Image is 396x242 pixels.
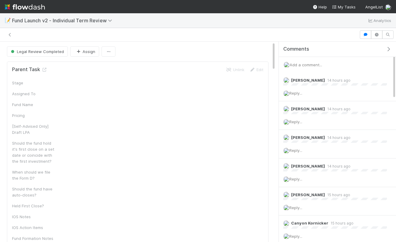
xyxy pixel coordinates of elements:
[283,148,289,154] img: avatar_d1f4bd1b-0b26-4d9b-b8ad-69b413583d95.png
[291,221,328,225] span: Canyon Kornicker
[5,18,11,23] span: 📝
[12,17,115,24] span: Fund Launch v2 - Individual Term Review
[325,193,350,197] span: 15 hours ago
[12,235,57,241] div: Fund Formation Notes
[12,102,57,108] div: Fund Name
[283,134,289,140] img: avatar_0b1dbcb8-f701-47e0-85bc-d79ccc0efe6c.png
[12,203,57,209] div: Held First Close?
[283,46,309,52] span: Comments
[291,192,325,197] span: [PERSON_NAME]
[332,4,356,10] a: My Tasks
[325,78,350,83] span: 14 hours ago
[12,225,57,231] div: IOS Action Items
[283,106,289,112] img: avatar_e7d5656d-bda2-4d83-89d6-b6f9721f96bd.png
[291,106,325,111] span: [PERSON_NAME]
[332,5,356,9] span: My Tasks
[289,234,302,239] span: Reply...
[367,17,391,24] a: Analytics
[283,192,289,198] img: avatar_e7d5656d-bda2-4d83-89d6-b6f9721f96bd.png
[291,78,325,83] span: [PERSON_NAME]
[283,90,289,96] img: avatar_d1f4bd1b-0b26-4d9b-b8ad-69b413583d95.png
[325,164,350,168] span: 14 hours ago
[325,107,350,111] span: 14 hours ago
[283,220,289,226] img: avatar_d1f4bd1b-0b26-4d9b-b8ad-69b413583d95.png
[12,123,57,135] div: [Self-Advised Only] Draft LPA
[283,77,289,83] img: avatar_0b1dbcb8-f701-47e0-85bc-d79ccc0efe6c.png
[289,148,302,153] span: Reply...
[291,164,325,168] span: [PERSON_NAME]
[284,62,290,68] img: avatar_d1f4bd1b-0b26-4d9b-b8ad-69b413583d95.png
[289,119,302,124] span: Reply...
[289,177,302,181] span: Reply...
[12,91,57,97] div: Assigned To
[283,119,289,125] img: avatar_d1f4bd1b-0b26-4d9b-b8ad-69b413583d95.png
[385,4,391,10] img: avatar_d1f4bd1b-0b26-4d9b-b8ad-69b413583d95.png
[12,214,57,220] div: IOS Notes
[291,135,325,140] span: [PERSON_NAME]
[249,67,263,72] a: Edit
[283,233,289,239] img: avatar_d1f4bd1b-0b26-4d9b-b8ad-69b413583d95.png
[283,176,289,182] img: avatar_d1f4bd1b-0b26-4d9b-b8ad-69b413583d95.png
[325,135,350,140] span: 14 hours ago
[365,5,383,9] span: AngelList
[226,67,244,72] a: Unlink
[70,46,99,57] button: Assign
[12,80,57,86] div: Stage
[12,169,57,181] div: When should we file the Form D?
[10,49,64,54] span: Legal Review Completed
[5,2,45,12] img: logo-inverted-e16ddd16eac7371096b0.svg
[283,163,289,169] img: avatar_0b1dbcb8-f701-47e0-85bc-d79ccc0efe6c.png
[283,205,289,211] img: avatar_d1f4bd1b-0b26-4d9b-b8ad-69b413583d95.png
[12,112,57,118] div: Pricing
[313,4,327,10] div: Help
[12,67,47,73] h5: Parent Task
[328,221,354,225] span: 15 hours ago
[12,140,57,164] div: Should the fund hold it's first close on a set date or coincide with the first investment?
[12,186,57,198] div: Should the fund have auto-closes?
[289,91,302,96] span: Reply...
[290,62,322,67] span: Add a comment...
[7,46,68,57] button: Legal Review Completed
[289,205,302,210] span: Reply...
